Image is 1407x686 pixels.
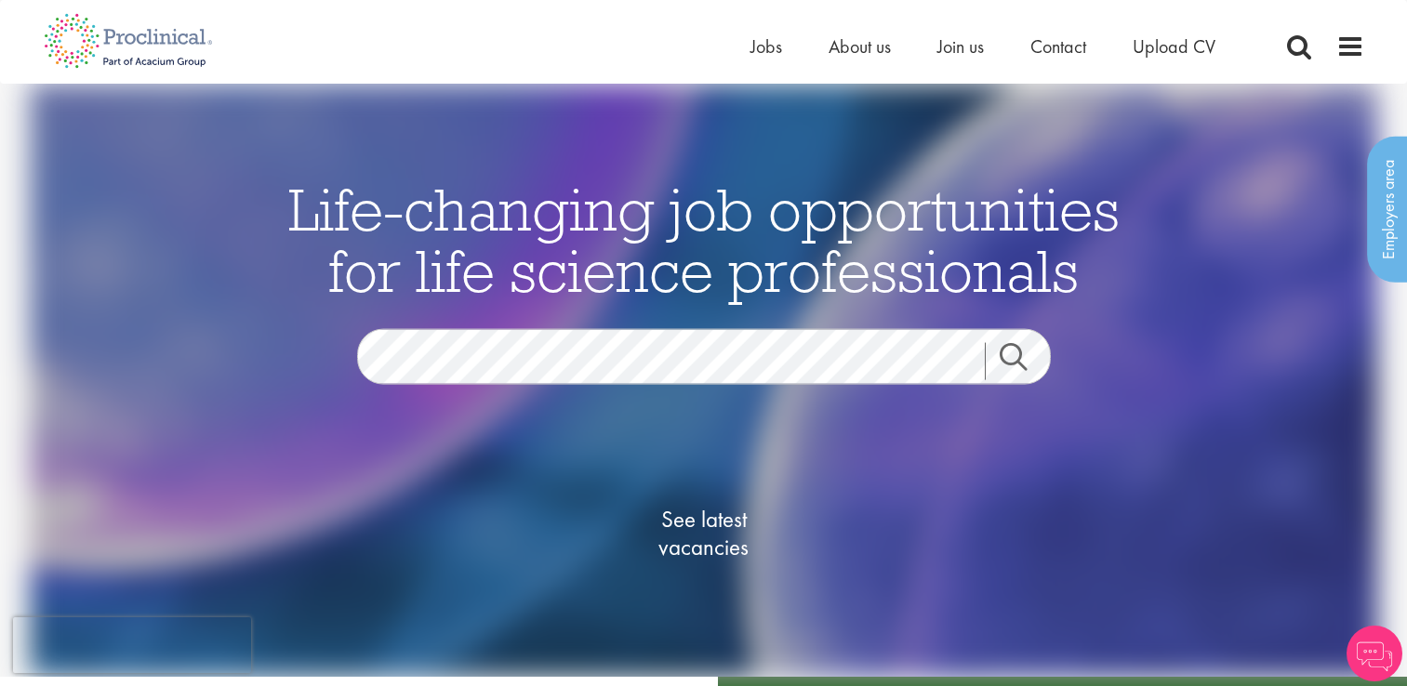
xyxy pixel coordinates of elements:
[288,171,1120,307] span: Life-changing job opportunities for life science professionals
[1133,34,1215,59] a: Upload CV
[30,84,1378,677] img: candidate home
[13,617,251,673] iframe: reCAPTCHA
[985,342,1065,379] a: Job search submit button
[1030,34,1086,59] a: Contact
[750,34,782,59] a: Jobs
[1347,626,1402,681] img: Chatbot
[611,505,797,561] span: See latest vacancies
[937,34,984,59] a: Join us
[611,430,797,635] a: See latestvacancies
[829,34,891,59] a: About us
